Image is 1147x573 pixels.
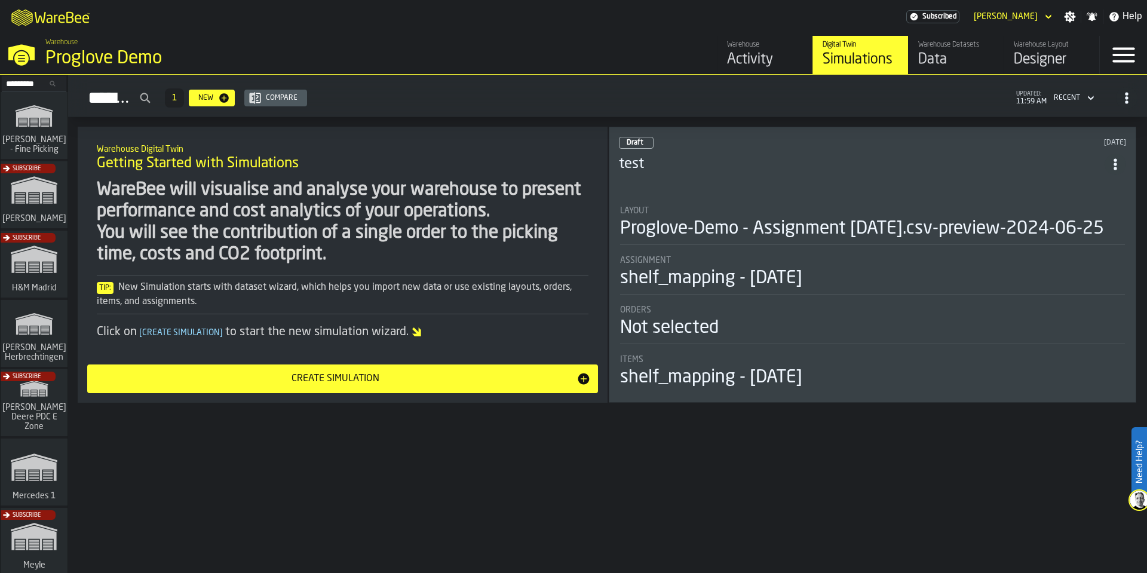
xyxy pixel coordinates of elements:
label: button-toggle-Settings [1059,11,1081,23]
div: ItemListCard- [78,127,608,403]
div: ItemListCard-DashboardItemContainer [609,127,1136,403]
a: link-to-/wh/i/0438fb8c-4a97-4a5b-bcc6-2889b6922db0/simulations [1,231,68,300]
a: link-to-/wh/i/e36b03eb-bea5-40ab-83a2-6422b9ded721/designer [1004,36,1099,74]
span: Mercedes 1 [10,491,58,501]
div: stat-Layout [620,206,1125,245]
div: shelf_mapping - [DATE] [620,367,802,388]
button: button-Create Simulation [87,364,598,393]
div: Compare [261,94,302,102]
a: link-to-/wh/i/9d85c013-26f4-4c06-9c7d-6d35b33af13a/simulations [1,369,68,439]
div: Digital Twin [823,41,898,49]
a: link-to-/wh/i/e36b03eb-bea5-40ab-83a2-6422b9ded721/simulations [812,36,908,74]
span: [ [139,329,142,337]
div: Click on to start the new simulation wizard. [97,324,588,341]
span: Warehouse [45,38,78,47]
label: Need Help? [1133,428,1146,495]
div: Title [620,305,1125,315]
div: status-0 2 [619,137,654,149]
div: DropdownMenuValue-Pavle Vasic [974,12,1038,22]
div: Activity [727,50,803,69]
button: button-Compare [244,90,307,106]
div: Data [918,50,994,69]
div: title-Getting Started with Simulations [87,136,598,179]
span: ] [220,329,223,337]
h2: button-Simulations [68,75,1147,117]
div: Title [620,256,1125,265]
h2: Sub Title [97,142,588,154]
div: Warehouse Datasets [918,41,994,49]
div: stat-Items [620,355,1125,388]
div: DropdownMenuValue-Pavle Vasic [969,10,1054,24]
div: Simulations [823,50,898,69]
div: Designer [1014,50,1090,69]
div: ButtonLoadMore-Load More-Prev-First-Last [160,88,189,108]
span: updated: [1016,91,1047,97]
div: DropdownMenuValue-4 [1054,94,1080,102]
div: Proglove-Demo - Assignment [DATE].csv-preview-2024-06-25 [620,218,1104,240]
div: Menu Subscription [906,10,959,23]
div: New [194,94,218,102]
a: link-to-/wh/i/a24a3e22-db74-4543-ba93-f633e23cdb4e/simulations [1,439,68,508]
button: button-New [189,90,235,106]
h3: test [619,155,1105,174]
span: 11:59 AM [1016,97,1047,106]
span: Create Simulation [137,329,225,337]
span: Subscribe [13,373,41,380]
div: DropdownMenuValue-4 [1049,91,1097,105]
div: New Simulation starts with dataset wizard, which helps you import new data or use existing layout... [97,280,588,309]
span: Orders [620,305,651,315]
label: button-toggle-Help [1103,10,1147,24]
div: Warehouse Layout [1014,41,1090,49]
a: link-to-/wh/i/48cbecf7-1ea2-4bc9-a439-03d5b66e1a58/simulations [1,92,68,161]
a: link-to-/wh/i/e36b03eb-bea5-40ab-83a2-6422b9ded721/settings/billing [906,10,959,23]
div: Not selected [620,317,719,339]
div: WareBee will visualise and analyse your warehouse to present performance and cost analytics of yo... [97,179,588,265]
span: Subscribe [13,512,41,519]
span: Draft [627,139,643,146]
span: Items [620,355,643,364]
div: Title [620,206,1125,216]
div: stat-Assignment [620,256,1125,295]
span: Subscribe [13,166,41,172]
section: card-SimulationDashboardCard-draft [619,194,1126,391]
span: Getting Started with Simulations [97,154,299,173]
div: Create Simulation [94,372,576,386]
div: shelf_mapping - [DATE] [620,268,802,289]
span: Assignment [620,256,671,265]
div: Warehouse [727,41,803,49]
span: Help [1123,10,1142,24]
label: button-toggle-Menu [1100,36,1147,74]
div: Title [620,355,1125,364]
a: link-to-/wh/i/e36b03eb-bea5-40ab-83a2-6422b9ded721/feed/ [717,36,812,74]
div: stat-Orders [620,305,1125,344]
a: link-to-/wh/i/f0a6b354-7883-413a-84ff-a65eb9c31f03/simulations [1,300,68,369]
span: Layout [620,206,649,216]
a: link-to-/wh/i/1653e8cc-126b-480f-9c47-e01e76aa4a88/simulations [1,161,68,231]
a: link-to-/wh/i/e36b03eb-bea5-40ab-83a2-6422b9ded721/data [908,36,1004,74]
span: Subscribe [13,235,41,241]
label: button-toggle-Notifications [1081,11,1103,23]
div: Updated: 10/11/2024, 2:09:39 PM Created: 10/11/2024, 2:09:28 PM [891,139,1127,147]
span: Tip: [97,282,114,294]
span: 1 [172,94,177,102]
div: Proglove Demo [45,48,368,69]
span: Subscribed [922,13,956,21]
